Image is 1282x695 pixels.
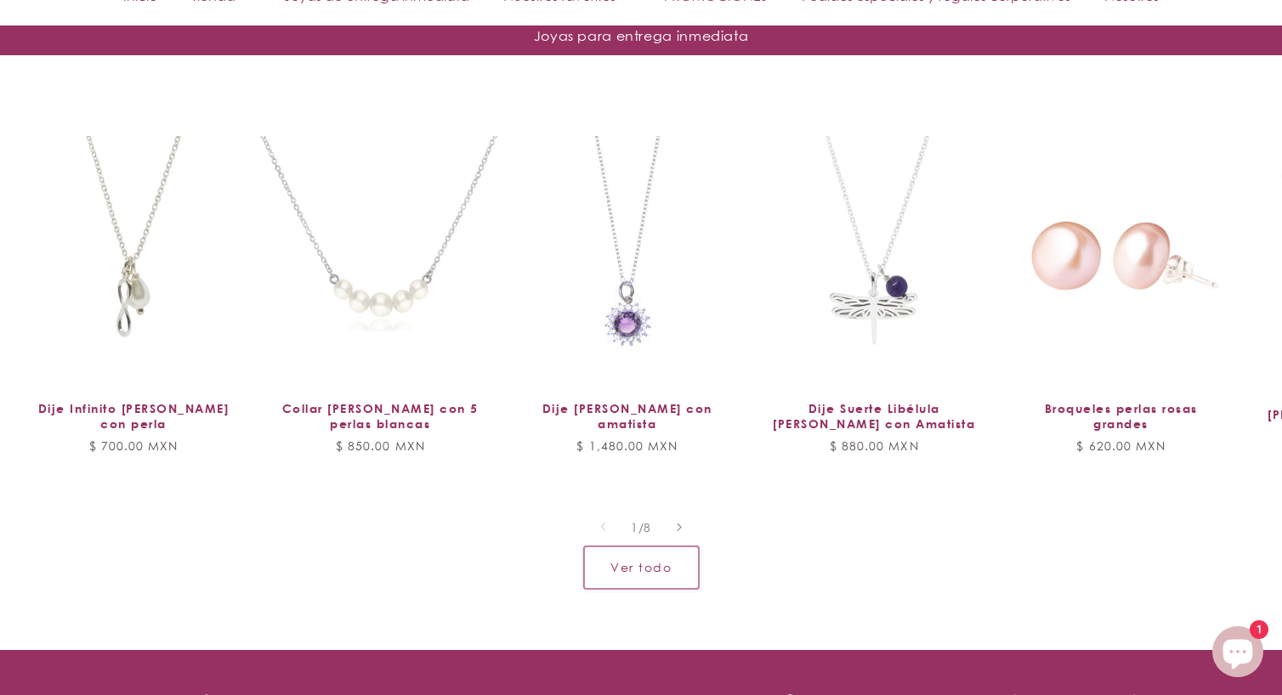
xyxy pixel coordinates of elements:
a: Broqueles perlas rosas grandes [1019,401,1223,432]
h2: Joyas para entrega inmediata [293,27,990,45]
button: Diapositiva a la derecha [661,508,698,545]
span: 1 [631,517,638,537]
span: / [638,517,644,537]
span: 8 [644,517,651,537]
a: Dije Infinito [PERSON_NAME] con perla [31,401,235,432]
a: Collar [PERSON_NAME] con 5 perlas blancas [278,401,482,432]
a: Dije [PERSON_NAME] con amatista [525,401,729,432]
a: Ver todos los productos de la colección Entrega inmediata [584,546,699,588]
button: Diapositiva a la izquierda [584,508,621,545]
a: Dije Suerte Libélula [PERSON_NAME] con Amatista [772,401,976,432]
inbox-online-store-chat: Chat de la tienda online Shopify [1207,626,1268,681]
